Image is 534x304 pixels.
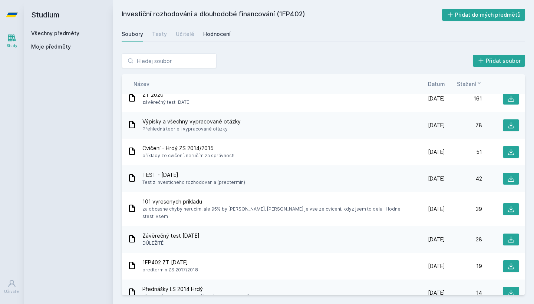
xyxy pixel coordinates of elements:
[142,118,241,125] span: Výpisky a všechny vypracované otázky
[428,289,445,297] span: [DATE]
[428,175,445,182] span: [DATE]
[142,152,234,159] span: příklady ze cvičení, neručím za správnost!
[428,122,445,129] span: [DATE]
[142,285,249,293] span: Přednášky LS 2014 Hrdý
[7,43,17,49] div: Study
[122,27,143,42] a: Soubory
[122,9,442,21] h2: Investiční rozhodování a dlouhodobé financování (1FP402)
[152,27,167,42] a: Testy
[4,289,20,294] div: Uživatel
[442,9,525,21] button: Přidat do mých předmětů
[142,91,191,99] span: ZT 2020
[428,236,445,243] span: [DATE]
[142,266,198,274] span: predtermin ZS 2017/2018
[142,99,191,106] span: závěrečný test [DATE]
[1,30,22,52] a: Study
[1,275,22,298] a: Uživatel
[445,205,482,213] div: 39
[445,148,482,156] div: 51
[176,27,194,42] a: Učitelé
[122,30,143,38] div: Soubory
[142,293,249,300] span: Přepsané slajdy + komentář od [PERSON_NAME]
[445,122,482,129] div: 78
[428,262,445,270] span: [DATE]
[142,145,234,152] span: Cvičení - Hrdý ZS 2014/2015
[133,80,149,88] button: Název
[142,205,405,220] span: za obcasne chyby nerucim, ale 95% by [PERSON_NAME], [PERSON_NAME] je vse ze cviceni, kdyz jsem to...
[142,232,200,239] span: Závěrečný test [DATE]
[203,27,231,42] a: Hodnocení
[122,53,217,68] input: Hledej soubor
[142,171,245,179] span: TEST - [DATE]
[142,198,405,205] span: 101 vyresenych prikladu
[428,80,445,88] button: Datum
[152,30,167,38] div: Testy
[142,239,200,247] span: DŮLEŽITÉ
[445,236,482,243] div: 28
[428,148,445,156] span: [DATE]
[142,125,241,133] span: Přehledná teorie i vypracované otázky
[428,95,445,102] span: [DATE]
[31,30,79,36] a: Všechny předměty
[445,175,482,182] div: 42
[457,80,476,88] span: Stažení
[457,80,482,88] button: Stažení
[203,30,231,38] div: Hodnocení
[445,262,482,270] div: 19
[176,30,194,38] div: Učitelé
[445,95,482,102] div: 161
[31,43,71,50] span: Moje předměty
[445,289,482,297] div: 14
[428,205,445,213] span: [DATE]
[142,259,198,266] span: 1FP402 ZT [DATE]
[473,55,525,67] button: Přidat soubor
[142,179,245,186] span: Test z investicneho rozhodovania (predtermin)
